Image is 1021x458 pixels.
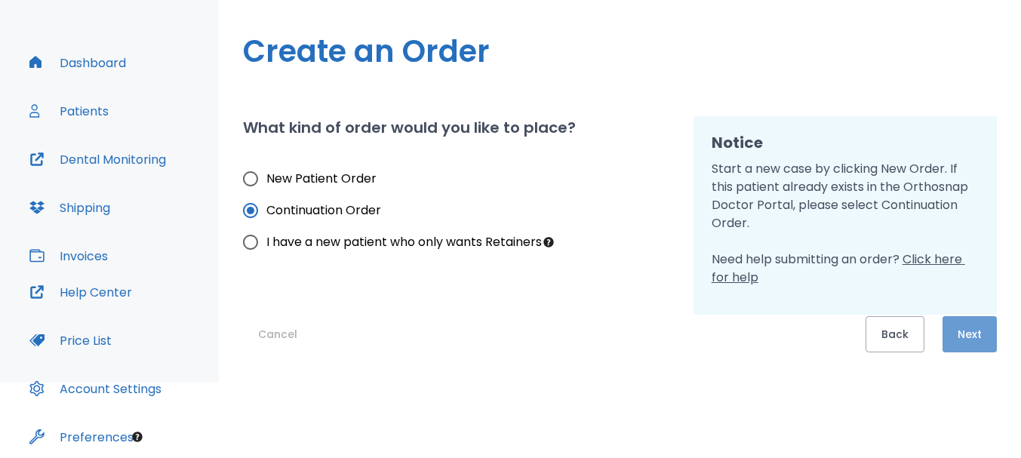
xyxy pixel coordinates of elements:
[20,93,118,129] button: Patients
[712,131,979,154] h2: Notice
[20,238,117,274] button: Invoices
[20,274,141,310] button: Help Center
[20,141,175,177] button: Dental Monitoring
[20,189,119,226] button: Shipping
[266,170,377,188] span: New Patient Order
[243,29,997,74] h1: Create an Order
[712,160,979,287] p: Start a new case by clicking New Order. If this patient already exists in the Orthosnap Doctor Po...
[542,235,555,249] div: Tooltip anchor
[20,419,143,455] button: Preferences
[712,251,965,286] span: Click here for help
[266,233,542,251] span: I have a new patient who only wants Retainers
[20,370,171,407] button: Account Settings
[266,201,381,220] span: Continuation Order
[243,116,576,139] h2: What kind of order would you like to place?
[866,316,924,352] button: Back
[943,316,997,352] button: Next
[243,316,312,352] button: Cancel
[20,45,135,81] button: Dashboard
[131,430,144,444] div: Tooltip anchor
[20,322,121,358] button: Price List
